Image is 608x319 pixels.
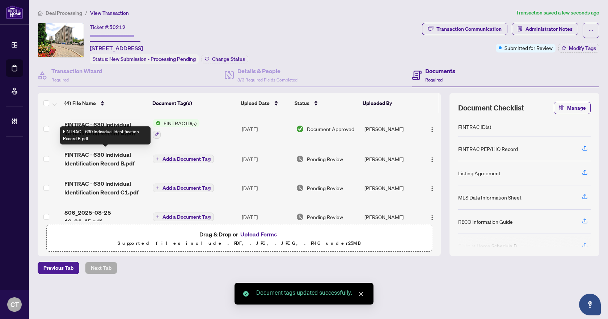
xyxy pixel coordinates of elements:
[512,23,578,35] button: Administrator Notes
[569,46,596,51] span: Modify Tags
[109,24,126,30] span: 50212
[458,218,513,226] div: RECO Information Guide
[156,215,160,219] span: plus
[90,44,143,53] span: [STREET_ADDRESS]
[109,56,196,62] span: New Submission - Processing Pending
[256,289,365,297] div: Document tags updated successfully.
[307,213,343,221] span: Pending Review
[64,99,96,107] span: (4) File Name
[38,23,84,57] img: IMG-N12353668_1.jpg
[579,294,601,315] button: Open asap
[425,77,443,83] span: Required
[436,23,502,35] div: Transaction Communication
[458,169,501,177] div: Listing Agreement
[51,77,69,83] span: Required
[239,173,294,202] td: [DATE]
[239,113,294,144] td: [DATE]
[62,93,149,113] th: (4) File Name
[429,215,435,221] img: Logo
[307,125,354,133] span: Document Approved
[243,291,249,297] span: check-circle
[90,23,126,31] div: Ticket #:
[153,119,161,127] img: Status Icon
[296,155,304,163] img: Document Status
[239,202,294,231] td: [DATE]
[85,9,87,17] li: /
[295,99,309,107] span: Status
[422,23,507,35] button: Transaction Communication
[212,56,245,62] span: Change Status
[358,291,363,297] span: close
[296,213,304,221] img: Document Status
[360,93,419,113] th: Uploaded By
[153,183,214,193] button: Add a Document Tag
[153,184,214,192] button: Add a Document Tag
[429,186,435,192] img: Logo
[296,184,304,192] img: Document Status
[237,67,297,75] h4: Details & People
[429,157,435,163] img: Logo
[458,103,524,113] span: Document Checklist
[237,77,297,83] span: 3/3 Required Fields Completed
[525,23,573,35] span: Administrator Notes
[162,214,211,219] span: Add a Document Tag
[458,123,491,131] div: FINTRAC ID(s)
[362,113,422,144] td: [PERSON_NAME]
[64,208,147,226] span: 806_2025-08-25 19_34_45.pdf
[47,225,432,252] span: Drag & Drop orUpload FormsSupported files include .PDF, .JPG, .JPEG, .PNG under25MB
[162,156,211,161] span: Add a Document Tag
[38,262,79,274] button: Previous Tab
[362,202,422,231] td: [PERSON_NAME]
[202,55,248,63] button: Change Status
[426,153,438,165] button: Logo
[429,127,435,133] img: Logo
[64,120,147,138] span: FINTRAC - 630 Individual Identification Record A.pdf
[153,155,214,163] button: Add a Document Tag
[153,213,214,221] button: Add a Document Tag
[153,154,214,164] button: Add a Document Tag
[554,102,591,114] button: Manage
[6,5,23,19] img: logo
[567,102,586,114] span: Manage
[516,9,599,17] article: Transaction saved a few seconds ago
[357,290,365,298] a: Close
[296,125,304,133] img: Document Status
[362,144,422,173] td: [PERSON_NAME]
[426,182,438,194] button: Logo
[238,93,292,113] th: Upload Date
[588,28,594,33] span: ellipsis
[239,144,294,173] td: [DATE]
[307,184,343,192] span: Pending Review
[199,230,279,239] span: Drag & Drop or
[292,93,359,113] th: Status
[558,44,599,53] button: Modify Tags
[161,119,199,127] span: FINTRAC ID(s)
[149,93,238,113] th: Document Tag(s)
[90,10,129,16] span: View Transaction
[90,54,199,64] div: Status:
[241,99,270,107] span: Upload Date
[458,193,522,201] div: MLS Data Information Sheet
[307,155,343,163] span: Pending Review
[51,67,102,75] h4: Transaction Wizard
[425,67,455,75] h4: Documents
[458,145,518,153] div: FINTRAC PEP/HIO Record
[156,157,160,161] span: plus
[518,26,523,32] span: solution
[153,119,199,139] button: Status IconFINTRAC ID(s)
[43,262,73,274] span: Previous Tab
[85,262,117,274] button: Next Tab
[426,211,438,223] button: Logo
[38,11,43,16] span: home
[10,299,19,310] span: CT
[504,44,553,52] span: Submitted for Review
[162,185,211,190] span: Add a Document Tag
[362,173,422,202] td: [PERSON_NAME]
[51,239,427,248] p: Supported files include .PDF, .JPG, .JPEG, .PNG under 25 MB
[64,150,147,168] span: FINTRAC - 630 Individual Identification Record B.pdf
[60,126,151,144] div: FINTRAC - 630 Individual Identification Record B.pdf
[426,123,438,135] button: Logo
[156,186,160,190] span: plus
[46,10,82,16] span: Deal Processing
